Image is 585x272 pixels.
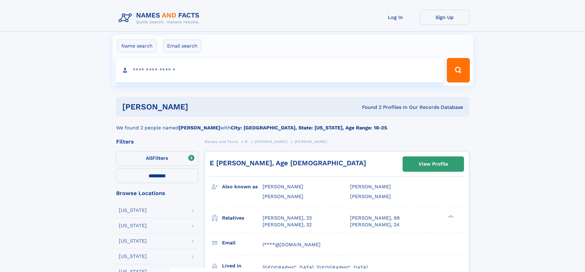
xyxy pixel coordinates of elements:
[350,193,391,199] span: [PERSON_NAME]
[263,193,303,199] span: [PERSON_NAME]
[231,125,387,131] b: City: [GEOGRAPHIC_DATA], State: [US_STATE], Age Range: 18-25
[117,40,157,52] label: Name search
[115,58,444,82] input: search input
[447,214,454,218] div: ❯
[419,157,448,171] div: View Profile
[263,221,312,228] a: [PERSON_NAME], 32
[245,140,248,144] span: B
[222,182,263,192] h3: Also known as
[447,58,470,82] button: Search Button
[119,208,147,213] div: [US_STATE]
[245,138,248,145] a: B
[350,221,400,228] a: [PERSON_NAME], 24
[255,140,287,144] span: [PERSON_NAME]
[222,261,263,271] h3: Lived in
[116,139,198,144] div: Filters
[263,184,303,190] span: [PERSON_NAME]
[210,159,366,167] a: E [PERSON_NAME], Age [DEMOGRAPHIC_DATA]
[122,103,275,111] h1: [PERSON_NAME]
[222,238,263,248] h3: Email
[255,138,287,145] a: [PERSON_NAME]
[146,155,152,161] span: All
[119,239,147,243] div: [US_STATE]
[116,151,198,166] label: Filters
[350,184,391,190] span: [PERSON_NAME]
[179,125,220,131] b: [PERSON_NAME]
[116,10,205,26] img: Logo Names and Facts
[420,10,469,25] a: Sign Up
[371,10,420,25] a: Log In
[350,215,400,221] a: [PERSON_NAME], 98
[222,213,263,223] h3: Relatives
[119,223,147,228] div: [US_STATE]
[163,40,201,52] label: Email search
[294,140,327,144] span: [PERSON_NAME]
[116,190,198,196] div: Browse Locations
[275,104,463,111] div: Found 2 Profiles In Our Records Database
[263,215,312,221] a: [PERSON_NAME], 33
[119,254,147,259] div: [US_STATE]
[116,117,469,132] div: We found 2 people named with .
[263,265,368,270] span: [GEOGRAPHIC_DATA], [GEOGRAPHIC_DATA]
[205,138,238,145] a: Names and Facts
[403,157,464,171] a: View Profile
